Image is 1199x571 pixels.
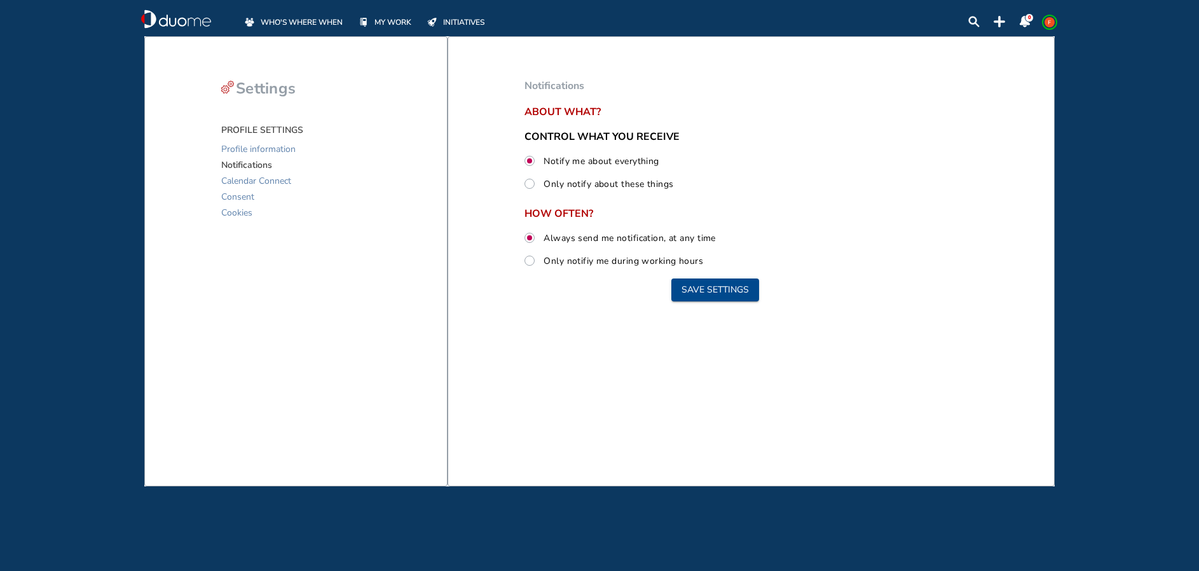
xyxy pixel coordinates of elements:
span: About what? [524,106,906,118]
div: duome-logo-whitelogo [141,10,211,29]
span: HOW OFTEN? [524,208,906,219]
img: settings-cog-red.d5cea378.svg [221,81,234,93]
span: PROFILE SETTINGS [221,124,303,136]
div: initiatives-off [425,15,439,29]
button: Save settings [671,279,759,301]
img: whoswherewhen-off.a3085474.svg [245,17,254,27]
span: INITIATIVES [443,16,484,29]
a: duome-logo-whitelogologo-notext [141,10,211,29]
a: MY WORK [357,15,411,29]
span: Consent [221,189,254,205]
img: duome-logo-whitelogo.b0ca3abf.svg [141,10,211,29]
span: 0 [1028,14,1031,21]
span: Settings [236,78,296,99]
span: CONTROL WHAT YOU RECEIVE [524,130,680,144]
div: plus-topbar [994,16,1005,27]
span: Calendar Connect [221,173,291,189]
img: plus-topbar.b126d2c6.svg [994,16,1005,27]
span: MY WORK [374,16,411,29]
img: search-lens.23226280.svg [968,16,980,27]
span: Cookies [221,205,252,221]
label: Always send me notification, at any time [541,230,716,246]
div: settings-cog-red [221,81,234,93]
img: initiatives-off.b77ef7b9.svg [427,18,437,27]
img: mywork-off.f8bf6c09.svg [360,18,367,27]
span: WHO'S WHERE WHEN [261,16,343,29]
div: mywork-off [357,15,370,29]
div: notification-panel-on [1019,16,1031,27]
a: INITIATIVES [425,15,484,29]
span: Profile information [221,141,296,157]
label: Notify me about everything [541,153,659,169]
img: notification-panel-on.a48c1939.svg [1019,16,1031,27]
span: Notifications [524,79,584,93]
span: Notifications [221,157,272,173]
label: Only notifiy me during working hours [541,252,703,269]
div: whoswherewhen-off [243,15,256,29]
a: WHO'S WHERE WHEN [243,15,343,29]
div: search-lens [968,16,980,27]
label: Only notify about these things [541,175,673,192]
